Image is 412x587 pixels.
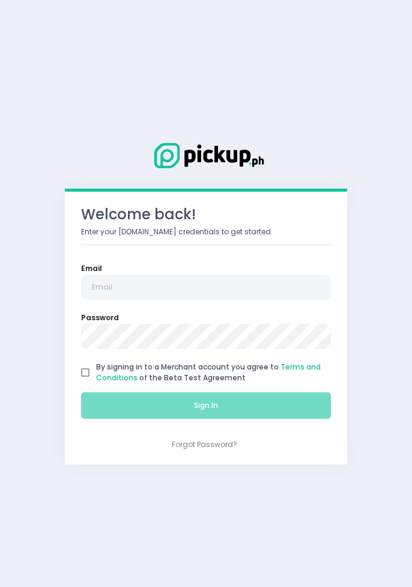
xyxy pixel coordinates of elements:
button: Sign In [81,392,331,419]
img: Logo [146,141,266,171]
label: Password [81,312,119,323]
p: Enter your [DOMAIN_NAME] credentials to get started. [81,227,331,237]
h3: Welcome back! [81,206,331,224]
a: Terms and Conditions [96,362,321,383]
label: Email [81,263,102,274]
span: By signing in to a Merchant account you agree to of the Beta Test Agreement [96,362,321,383]
a: Forgot Password? [172,439,237,449]
input: Email [81,275,331,300]
span: Sign In [194,400,218,410]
